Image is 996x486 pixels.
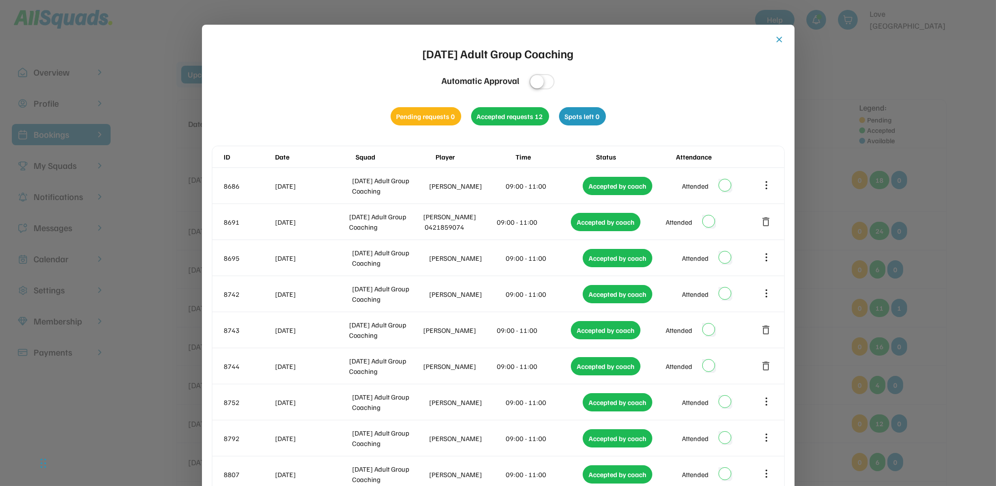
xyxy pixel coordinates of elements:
[429,253,504,263] div: [PERSON_NAME]
[224,253,274,263] div: 8695
[497,325,569,335] div: 09:00 - 11:00
[775,35,785,44] button: close
[583,465,652,484] div: Accepted by coach
[583,249,652,267] div: Accepted by coach
[224,397,274,407] div: 8752
[423,211,495,232] div: [PERSON_NAME] 0421859074
[224,361,274,371] div: 8744
[682,433,709,444] div: Attended
[506,433,581,444] div: 09:00 - 11:00
[276,152,354,162] div: Date
[429,397,504,407] div: [PERSON_NAME]
[352,247,427,268] div: [DATE] Adult Group Coaching
[349,320,421,340] div: [DATE] Adult Group Coaching
[352,283,427,304] div: [DATE] Adult Group Coaching
[429,289,504,299] div: [PERSON_NAME]
[583,429,652,447] div: Accepted by coach
[506,289,581,299] div: 09:00 - 11:00
[682,289,709,299] div: Attended
[666,325,692,335] div: Attended
[666,217,692,227] div: Attended
[596,152,674,162] div: Status
[583,177,652,195] div: Accepted by coach
[429,181,504,191] div: [PERSON_NAME]
[497,217,569,227] div: 09:00 - 11:00
[224,181,274,191] div: 8686
[441,74,519,87] div: Automatic Approval
[429,433,504,444] div: [PERSON_NAME]
[760,216,772,228] button: delete
[423,361,495,371] div: [PERSON_NAME]
[676,152,754,162] div: Attendance
[571,213,640,231] div: Accepted by coach
[276,181,351,191] div: [DATE]
[276,433,351,444] div: [DATE]
[224,469,274,480] div: 8807
[583,393,652,411] div: Accepted by coach
[423,44,574,62] div: [DATE] Adult Group Coaching
[506,181,581,191] div: 09:00 - 11:00
[224,325,274,335] div: 8743
[356,152,434,162] div: Squad
[571,321,640,339] div: Accepted by coach
[352,428,427,448] div: [DATE] Adult Group Coaching
[471,107,549,125] div: Accepted requests 12
[276,469,351,480] div: [DATE]
[506,397,581,407] div: 09:00 - 11:00
[224,152,274,162] div: ID
[224,217,274,227] div: 8691
[571,357,640,375] div: Accepted by coach
[682,397,709,407] div: Attended
[506,253,581,263] div: 09:00 - 11:00
[276,361,348,371] div: [DATE]
[516,152,594,162] div: Time
[276,217,348,227] div: [DATE]
[349,356,421,376] div: [DATE] Adult Group Coaching
[352,175,427,196] div: [DATE] Adult Group Coaching
[506,469,581,480] div: 09:00 - 11:00
[682,181,709,191] div: Attended
[559,107,606,125] div: Spots left 0
[276,253,351,263] div: [DATE]
[352,464,427,485] div: [DATE] Adult Group Coaching
[276,289,351,299] div: [DATE]
[760,324,772,336] button: delete
[682,253,709,263] div: Attended
[224,433,274,444] div: 8792
[423,325,495,335] div: [PERSON_NAME]
[276,397,351,407] div: [DATE]
[349,211,421,232] div: [DATE] Adult Group Coaching
[224,289,274,299] div: 8742
[429,469,504,480] div: [PERSON_NAME]
[497,361,569,371] div: 09:00 - 11:00
[436,152,514,162] div: Player
[760,360,772,372] button: delete
[352,392,427,412] div: [DATE] Adult Group Coaching
[682,469,709,480] div: Attended
[391,107,461,125] div: Pending requests 0
[666,361,692,371] div: Attended
[583,285,652,303] div: Accepted by coach
[276,325,348,335] div: [DATE]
